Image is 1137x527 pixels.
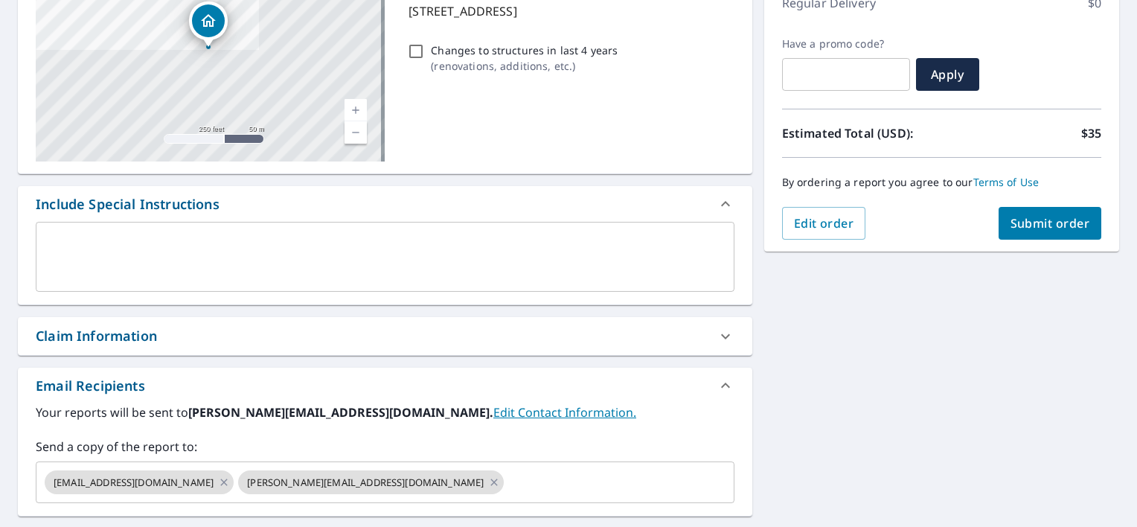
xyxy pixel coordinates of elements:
[928,66,967,83] span: Apply
[1011,215,1090,231] span: Submit order
[431,42,618,58] p: Changes to structures in last 4 years
[189,1,228,48] div: Dropped pin, building 1, Residential property, 140 Cane Hollow Ln Whitleyville, TN 38588
[973,175,1040,189] a: Terms of Use
[782,207,866,240] button: Edit order
[18,186,752,222] div: Include Special Instructions
[782,124,942,142] p: Estimated Total (USD):
[45,470,234,494] div: [EMAIL_ADDRESS][DOMAIN_NAME]
[18,368,752,403] div: Email Recipients
[345,121,367,144] a: Current Level 17, Zoom Out
[238,476,493,490] span: [PERSON_NAME][EMAIL_ADDRESS][DOMAIN_NAME]
[999,207,1102,240] button: Submit order
[1081,124,1101,142] p: $35
[782,176,1101,189] p: By ordering a report you agree to our
[45,476,222,490] span: [EMAIL_ADDRESS][DOMAIN_NAME]
[238,470,504,494] div: [PERSON_NAME][EMAIL_ADDRESS][DOMAIN_NAME]
[188,404,493,421] b: [PERSON_NAME][EMAIL_ADDRESS][DOMAIN_NAME].
[345,99,367,121] a: Current Level 17, Zoom In
[36,403,734,421] label: Your reports will be sent to
[36,194,220,214] div: Include Special Instructions
[18,317,752,355] div: Claim Information
[493,404,636,421] a: EditContactInfo
[409,2,728,20] p: [STREET_ADDRESS]
[916,58,979,91] button: Apply
[36,376,145,396] div: Email Recipients
[36,438,734,456] label: Send a copy of the report to:
[36,326,157,346] div: Claim Information
[782,37,910,51] label: Have a promo code?
[431,58,618,74] p: ( renovations, additions, etc. )
[794,215,854,231] span: Edit order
